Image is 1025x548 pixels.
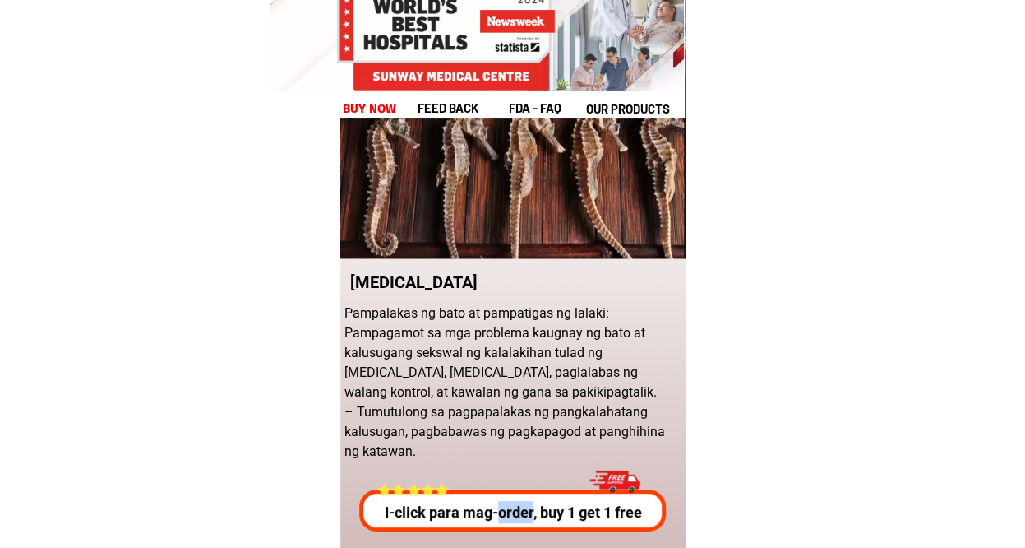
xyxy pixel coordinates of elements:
h1: feed back [418,99,506,118]
p: Pampalakas ng bato at pampatigas ng lalaki: Pampagamot sa mga problema kaugnay ng bato at kalusug... [344,303,682,461]
h1: our products [586,100,682,118]
p: I-click para mag-order, buy 1 get 1 free [352,501,665,523]
h1: fda - FAQ [509,99,601,118]
h1: buy now [343,100,397,118]
p: [MEDICAL_DATA] [350,269,515,294]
